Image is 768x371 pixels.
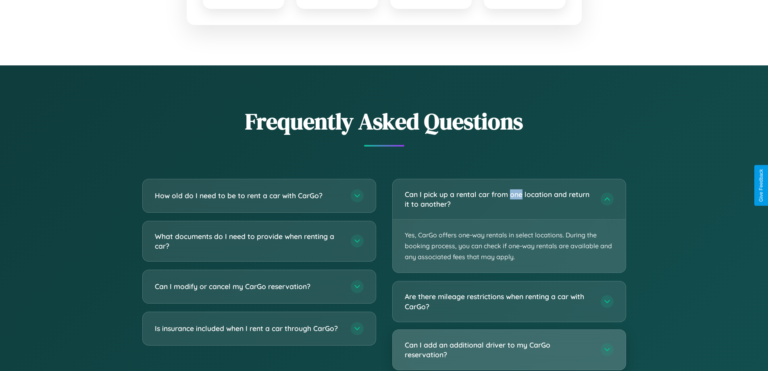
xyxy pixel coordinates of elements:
[155,281,343,291] h3: Can I modify or cancel my CarGo reservation?
[405,189,593,209] h3: Can I pick up a rental car from one location and return it to another?
[155,191,343,201] h3: How old do I need to be to rent a car with CarGo?
[155,231,343,251] h3: What documents do I need to provide when renting a car?
[405,340,593,360] h3: Can I add an additional driver to my CarGo reservation?
[758,169,764,202] div: Give Feedback
[142,106,626,137] h2: Frequently Asked Questions
[405,291,593,311] h3: Are there mileage restrictions when renting a car with CarGo?
[155,323,343,333] h3: Is insurance included when I rent a car through CarGo?
[393,220,626,273] p: Yes, CarGo offers one-way rentals in select locations. During the booking process, you can check ...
